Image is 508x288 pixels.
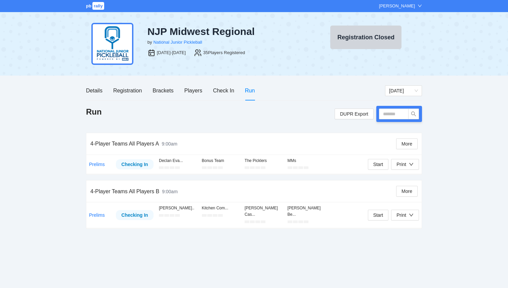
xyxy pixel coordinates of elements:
button: Registration Closed [330,26,401,49]
span: More [401,140,412,148]
div: Checking In [121,161,149,168]
button: Start [368,210,389,220]
button: More [396,138,418,149]
div: Bonus Team [202,158,240,164]
span: DUPR Export [340,109,368,119]
span: Sunday [389,86,418,96]
div: NJP Midwest Regional [147,26,305,38]
button: Print [391,210,419,220]
div: by [147,39,152,46]
span: pb [86,3,91,8]
div: [PERSON_NAME] Cas... [245,205,282,218]
div: [PERSON_NAME] Be... [288,205,325,218]
a: Prelims [89,162,105,167]
div: Print [396,211,406,219]
div: [PERSON_NAME] [379,3,415,9]
div: Print [396,161,406,168]
div: Check In [213,86,234,95]
span: Start [373,161,383,168]
div: Players [184,86,202,95]
h1: Run [86,107,102,117]
a: pbrally [86,3,105,8]
div: [DATE]-[DATE] [157,49,186,56]
div: 35 Players Registered [203,49,245,56]
span: rally [92,2,104,10]
div: Kitchen Com... [202,205,240,211]
button: Start [368,159,389,170]
span: down [409,162,414,167]
span: search [409,111,419,117]
button: Print [391,159,419,170]
div: Declan Eva... [159,158,197,164]
span: Start [373,211,383,219]
div: Run [245,86,255,95]
span: 9:00am [162,141,177,147]
div: Registration [113,86,142,95]
button: search [408,109,419,119]
span: down [409,213,414,217]
div: MMs [288,158,325,164]
a: DUPR Export [335,109,374,119]
span: down [418,4,422,8]
span: More [401,188,412,195]
span: 4-Player Teams All Players B [90,189,159,194]
div: Checking In [121,211,149,219]
a: Prelims [89,212,105,218]
span: 9:00am [162,189,178,194]
img: njp-logo2.png [91,23,133,65]
div: Brackets [153,86,173,95]
span: 4-Player Teams All Players A [90,141,159,147]
div: [PERSON_NAME].. [159,205,197,211]
a: National Junior Pickleball [153,40,202,45]
button: More [396,186,418,197]
div: Details [86,86,102,95]
div: The Picklers [245,158,282,164]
